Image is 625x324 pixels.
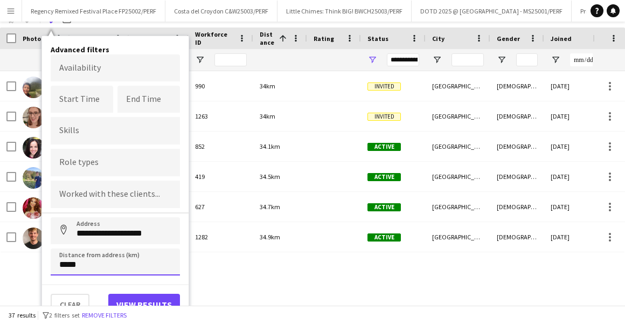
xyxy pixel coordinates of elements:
[516,53,538,66] input: Gender Filter Input
[277,1,412,22] button: Little Chimes: Think BIG! BWCH25003/PERF
[497,35,520,43] span: Gender
[189,132,253,161] div: 852
[23,137,44,158] img: Justine Squire
[551,35,572,43] span: Joined
[189,162,253,191] div: 419
[497,55,506,65] button: Open Filter Menu
[544,101,609,131] div: [DATE]
[23,107,44,128] img: Annabel Smith
[544,132,609,161] div: [DATE]
[23,167,44,189] img: Adrian Hamilton
[77,35,109,43] span: First Name
[412,1,572,22] button: DOTD 2025 @ [GEOGRAPHIC_DATA] - MS25001/PERF
[544,71,609,101] div: [DATE]
[165,1,277,22] button: Costa del Croydon C&W25003/PERF
[367,203,401,211] span: Active
[426,162,490,191] div: [GEOGRAPHIC_DATA]
[490,192,544,222] div: [DEMOGRAPHIC_DATA]
[367,173,401,181] span: Active
[214,53,247,66] input: Workforce ID Filter Input
[22,1,165,22] button: Regency Remixed Festival Place FP25002/PERF
[136,35,168,43] span: Last Name
[260,173,280,181] span: 34.5km
[426,101,490,131] div: [GEOGRAPHIC_DATA]
[189,192,253,222] div: 627
[426,222,490,252] div: [GEOGRAPHIC_DATA]
[189,101,253,131] div: 1263
[544,192,609,222] div: [DATE]
[260,203,280,211] span: 34.7km
[432,55,442,65] button: Open Filter Menu
[59,158,171,168] input: Type to search role types...
[452,53,484,66] input: City Filter Input
[189,71,253,101] div: 990
[432,35,445,43] span: City
[260,82,275,90] span: 34km
[195,55,205,65] button: Open Filter Menu
[551,55,560,65] button: Open Filter Menu
[367,35,388,43] span: Status
[490,71,544,101] div: [DEMOGRAPHIC_DATA]
[23,77,44,98] img: Jo Payne
[59,126,171,135] input: Type to search skills...
[426,71,490,101] div: [GEOGRAPHIC_DATA]
[23,228,44,249] img: Tobias Frost
[426,132,490,161] div: [GEOGRAPHIC_DATA]
[367,82,401,91] span: Invited
[490,132,544,161] div: [DEMOGRAPHIC_DATA]
[23,35,41,43] span: Photo
[544,162,609,191] div: [DATE]
[189,222,253,252] div: 1282
[23,197,44,219] img: Taynee Lord
[367,113,401,121] span: Invited
[426,192,490,222] div: [GEOGRAPHIC_DATA]
[260,112,275,120] span: 34km
[51,45,180,54] h4: Advanced filters
[260,142,280,150] span: 34.1km
[260,30,275,46] span: Distance
[367,55,377,65] button: Open Filter Menu
[544,222,609,252] div: [DATE]
[260,233,280,241] span: 34.9km
[195,30,234,46] span: Workforce ID
[490,222,544,252] div: [DEMOGRAPHIC_DATA]
[490,101,544,131] div: [DEMOGRAPHIC_DATA]
[59,190,171,199] input: Type to search clients...
[314,35,334,43] span: Rating
[570,53,602,66] input: Joined Filter Input
[490,162,544,191] div: [DEMOGRAPHIC_DATA]
[367,143,401,151] span: Active
[367,233,401,242] span: Active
